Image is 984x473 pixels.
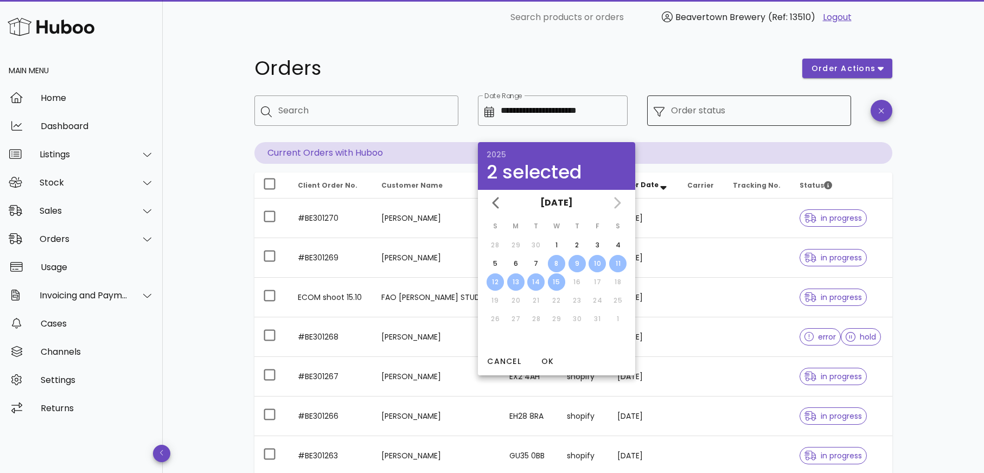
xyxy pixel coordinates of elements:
button: 5 [487,255,504,272]
td: FAO [PERSON_NAME] STUDIO [373,278,500,317]
div: Sales [40,206,128,216]
td: [PERSON_NAME] [373,397,500,436]
span: Client Order No. [298,181,357,190]
div: Dashboard [41,121,154,131]
th: S [608,217,628,235]
button: 15 [548,273,565,291]
button: OK [530,351,565,371]
button: 13 [507,273,525,291]
a: Logout [823,11,852,24]
span: OK [534,356,560,367]
td: [DATE] [609,357,679,397]
button: 14 [527,273,545,291]
th: Carrier [679,172,724,199]
td: ECOM shoot 15.10 [289,278,373,317]
span: in progress [804,412,862,420]
td: #BE301266 [289,397,373,436]
th: Tracking No. [724,172,791,199]
span: Tracking No. [733,181,781,190]
h1: Orders [254,59,789,78]
div: 12 [487,277,504,287]
button: 3 [589,237,606,254]
div: Home [41,93,154,103]
button: 8 [548,255,565,272]
div: 2 [568,240,586,250]
button: 7 [527,255,545,272]
span: (Ref: 13510) [768,11,815,23]
span: Status [800,181,832,190]
div: 6 [507,259,525,269]
th: Order Date: Sorted descending. Activate to remove sorting. [609,172,679,199]
button: 4 [609,237,627,254]
span: in progress [804,214,862,222]
button: 11 [609,255,627,272]
td: EX2 4AH [501,357,559,397]
div: 13 [507,277,525,287]
div: 5 [487,259,504,269]
div: 14 [527,277,545,287]
span: in progress [804,254,862,261]
div: Channels [41,347,154,357]
span: error [804,333,836,341]
div: 2 selected [487,163,627,181]
button: 2 [568,237,586,254]
th: S [485,217,505,235]
button: Previous month [487,193,506,213]
span: in progress [804,452,862,459]
span: in progress [804,373,862,380]
div: Invoicing and Payments [40,290,128,301]
button: Cancel [482,351,526,371]
div: Listings [40,149,128,159]
div: 4 [609,240,627,250]
th: M [506,217,526,235]
div: Cases [41,318,154,329]
td: shopify [558,357,608,397]
th: W [547,217,566,235]
div: 15 [548,277,565,287]
th: T [567,217,587,235]
label: Date Range [484,92,522,100]
td: #BE301270 [289,199,373,238]
span: Carrier [687,181,714,190]
p: Current Orders with Huboo [254,142,892,164]
span: order actions [811,63,876,74]
th: T [526,217,546,235]
td: [PERSON_NAME] [373,199,500,238]
div: Returns [41,403,154,413]
div: 7 [527,259,545,269]
img: Huboo Logo [8,15,94,39]
th: Status [791,172,892,199]
td: shopify [558,397,608,436]
div: 9 [568,259,586,269]
div: Usage [41,262,154,272]
div: 1 [548,240,565,250]
td: [DATE] [609,199,679,238]
span: Cancel [487,356,521,367]
th: Client Order No. [289,172,373,199]
td: [DATE] [609,397,679,436]
div: Settings [41,375,154,385]
td: #BE301267 [289,357,373,397]
button: order actions [802,59,892,78]
span: hold [846,333,876,341]
th: F [588,217,608,235]
td: #BE301269 [289,238,373,278]
div: Stock [40,177,128,188]
div: Orders [40,234,128,244]
td: EH28 8RA [501,397,559,436]
button: 6 [507,255,525,272]
span: in progress [804,293,862,301]
button: 9 [568,255,586,272]
button: 1 [548,237,565,254]
button: 10 [589,255,606,272]
span: Beavertown Brewery [675,11,765,23]
td: #BE301268 [289,317,373,357]
div: 8 [548,259,565,269]
button: [DATE] [536,192,577,214]
div: 3 [589,240,606,250]
div: 10 [589,259,606,269]
span: Order Date [617,180,659,189]
td: [DATE] [609,317,679,357]
td: [DATE] [609,238,679,278]
div: 2025 [487,151,627,158]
